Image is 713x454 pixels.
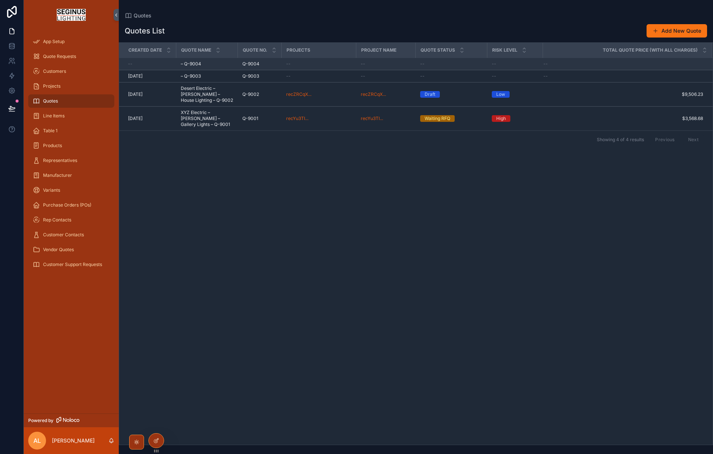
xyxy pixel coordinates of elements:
span: -- [543,61,548,67]
span: $3,568.68 [543,116,703,121]
a: Variants [28,184,114,197]
a: [DATE] [128,91,172,97]
span: -- [543,73,548,79]
a: $9,506.23 [543,91,703,97]
span: Risk Level [492,47,517,53]
div: Waiting RFQ [425,115,450,122]
a: Q-9002 [242,91,277,97]
a: Desert Electric – [PERSON_NAME] – House Lighting – Q-9002 [181,85,233,103]
a: High [492,115,539,122]
a: -- [361,73,411,79]
a: recZRCqX... [286,91,352,97]
a: [DATE] [128,116,172,121]
a: Waiting RFQ [420,115,483,122]
div: Draft [425,91,435,98]
a: Projects [28,80,114,93]
a: recZRCqX... [286,91,311,97]
span: Line Items [43,113,65,119]
a: Quote Requests [28,50,114,63]
span: Quote Status [421,47,455,53]
span: [DATE] [128,91,143,97]
a: Low [492,91,539,98]
span: Customer Contacts [43,232,84,238]
a: recZRCqX... [361,91,411,97]
span: Quotes [43,98,58,104]
a: -- [420,61,483,67]
span: Quote Name [181,47,211,53]
span: [DATE] [128,73,143,79]
span: -- [492,61,496,67]
span: – Q-9003 [181,73,201,79]
a: Q-9003 [242,73,277,79]
a: -- [492,61,539,67]
a: Line Items [28,109,114,123]
span: Customer Support Requests [43,262,102,267]
a: Quotes [28,94,114,108]
a: recZRCqX... [361,91,386,97]
span: Representatives [43,158,77,163]
span: [DATE] [128,116,143,121]
p: [PERSON_NAME] [52,437,95,444]
span: -- [128,61,133,67]
span: Q-9002 [242,91,259,97]
span: Q-9004 [242,61,259,67]
span: -- [286,61,291,67]
a: Manufacturer [28,169,114,182]
a: App Setup [28,35,114,48]
span: Variants [43,187,60,193]
span: Rep Contacts [43,217,71,223]
span: Vendor Quotes [43,247,74,253]
a: XYZ Electric – [PERSON_NAME] – Gallery Lights – Q-9001 [181,110,233,127]
a: – Q-9003 [181,73,233,79]
a: Q-9001 [242,116,277,121]
div: High [496,115,506,122]
span: recYu3TI... [286,116,308,121]
a: Vendor Quotes [28,243,114,256]
span: Created Date [128,47,162,53]
span: Quote Requests [43,53,76,59]
a: Powered by [24,414,119,427]
a: Quotes [125,12,151,19]
span: App Setup [43,39,65,45]
a: [DATE] [128,73,172,79]
a: Rep Contacts [28,213,114,227]
span: Showing 4 of 4 results [597,137,644,143]
a: -- [543,61,703,67]
span: -- [361,61,365,67]
h1: Quotes List [125,26,165,36]
a: recYu3TI... [361,116,383,121]
span: Quotes [134,12,151,19]
a: Customer Support Requests [28,258,114,271]
span: -- [286,73,291,79]
a: -- [361,61,411,67]
span: Manufacturer [43,172,72,178]
a: Customers [28,65,114,78]
span: -- [420,61,425,67]
button: Add New Quote [647,24,707,38]
a: -- [492,73,539,79]
span: Powered by [28,418,53,424]
span: Total Quote Price (with all charges) [603,47,698,53]
div: Low [496,91,505,98]
img: App logo [57,9,85,21]
span: Q-9001 [242,116,258,121]
a: Table 1 [28,124,114,137]
span: -- [492,73,496,79]
span: -- [420,73,425,79]
span: – Q-9004 [181,61,201,67]
span: Projects [287,47,310,53]
a: recYu3TI... [286,116,352,121]
a: recYu3TI... [361,116,411,121]
a: -- [286,73,352,79]
span: Customers [43,68,66,74]
span: -- [361,73,365,79]
span: Project Name [361,47,396,53]
a: Customer Contacts [28,228,114,241]
a: -- [420,73,483,79]
span: Products [43,143,62,149]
